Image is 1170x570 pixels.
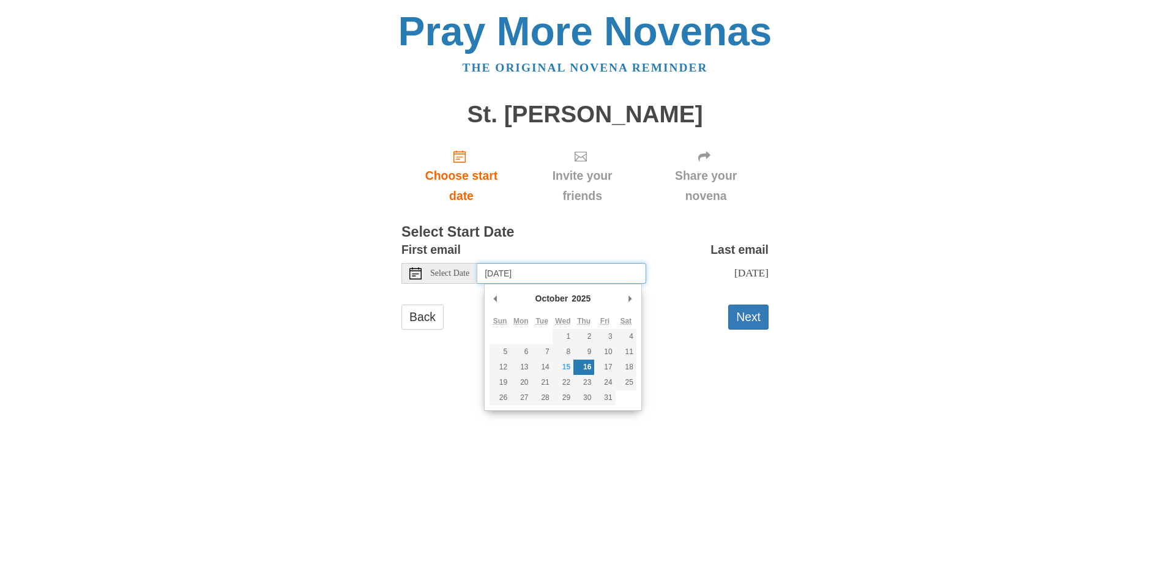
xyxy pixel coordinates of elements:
abbr: Monday [513,317,529,325]
abbr: Tuesday [535,317,548,325]
button: 29 [553,390,573,405]
button: 10 [594,344,615,360]
button: 28 [532,390,553,405]
button: 6 [510,344,531,360]
a: The original novena reminder [463,61,708,74]
button: 26 [490,390,510,405]
h1: St. [PERSON_NAME] [401,102,769,128]
button: 31 [594,390,615,405]
button: 20 [510,375,531,390]
button: 21 [532,375,553,390]
button: 1 [553,329,573,344]
button: Next [728,305,769,330]
a: Choose start date [401,139,521,212]
button: 7 [532,344,553,360]
button: 2 [573,329,594,344]
h3: Select Start Date [401,224,769,240]
button: 11 [616,344,636,360]
input: Use the arrow keys to pick a date [477,263,646,284]
a: Pray More Novenas [398,9,772,54]
abbr: Sunday [493,317,507,325]
button: 30 [573,390,594,405]
button: 14 [532,360,553,375]
button: 27 [510,390,531,405]
abbr: Friday [600,317,609,325]
label: First email [401,240,461,260]
button: 9 [573,344,594,360]
button: Previous Month [490,289,502,308]
button: 24 [594,375,615,390]
button: 13 [510,360,531,375]
div: 2025 [570,289,592,308]
button: 18 [616,360,636,375]
abbr: Wednesday [555,317,570,325]
button: 5 [490,344,510,360]
a: Back [401,305,444,330]
abbr: Thursday [577,317,591,325]
span: Select Date [430,269,469,278]
span: Invite your friends [534,166,631,206]
button: 19 [490,375,510,390]
button: Next Month [624,289,636,308]
button: 4 [616,329,636,344]
abbr: Saturday [620,317,632,325]
button: 8 [553,344,573,360]
button: 16 [573,360,594,375]
div: October [534,289,570,308]
button: 15 [553,360,573,375]
span: Choose start date [414,166,509,206]
button: 22 [553,375,573,390]
button: 12 [490,360,510,375]
button: 3 [594,329,615,344]
div: Click "Next" to confirm your start date first. [643,139,769,212]
span: [DATE] [734,267,769,279]
span: Share your novena [655,166,756,206]
button: 17 [594,360,615,375]
button: 23 [573,375,594,390]
label: Last email [710,240,769,260]
div: Click "Next" to confirm your start date first. [521,139,643,212]
button: 25 [616,375,636,390]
